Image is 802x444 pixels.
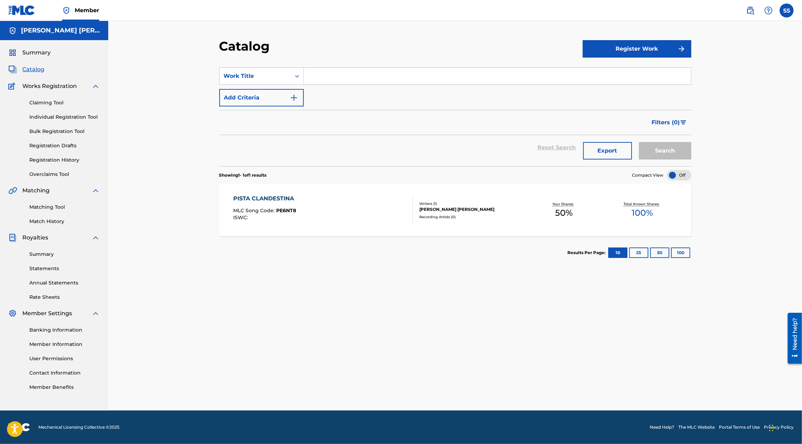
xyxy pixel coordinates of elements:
[219,67,691,166] form: Search Form
[8,65,17,74] img: Catalog
[648,114,691,131] button: Filters (0)
[8,65,44,74] a: CatalogCatalog
[583,40,691,58] button: Register Work
[22,65,44,74] span: Catalog
[29,171,100,178] a: Overclaims Tool
[8,423,30,431] img: logo
[568,250,608,256] p: Results Per Page:
[29,128,100,135] a: Bulk Registration Tool
[22,82,77,90] span: Works Registration
[743,3,757,17] a: Public Search
[419,206,525,213] div: [PERSON_NAME] [PERSON_NAME]
[8,186,17,195] img: Matching
[764,6,773,15] img: help
[91,186,100,195] img: expand
[224,72,287,80] div: Work Title
[29,142,100,149] a: Registration Drafts
[8,82,17,90] img: Works Registration
[767,410,802,444] iframe: Chat Widget
[233,194,297,203] div: PISTA CLANDESTINA
[624,201,661,207] p: Total Known Shares:
[29,265,100,272] a: Statements
[29,326,100,334] a: Banking Information
[233,207,276,214] span: MLC Song Code :
[29,218,100,225] a: Match History
[91,82,100,90] img: expand
[632,172,664,178] span: Compact View
[21,27,100,35] h5: SERGIO SANCHEZ AYON
[29,294,100,301] a: Rate Sheets
[22,309,72,318] span: Member Settings
[719,424,760,430] a: Portal Terms of Use
[764,424,794,430] a: Privacy Policy
[219,89,304,106] button: Add Criteria
[91,309,100,318] img: expand
[769,417,773,438] div: Arrastrar
[8,27,17,35] img: Accounts
[678,424,715,430] a: The MLC Website
[8,5,35,15] img: MLC Logo
[419,214,525,220] div: Recording Artists ( 0 )
[8,234,17,242] img: Royalties
[8,49,17,57] img: Summary
[290,94,298,102] img: 9d2ae6d4665cec9f34b9.svg
[38,424,119,430] span: Mechanical Licensing Collective © 2025
[29,113,100,121] a: Individual Registration Tool
[780,3,794,17] div: User Menu
[29,384,100,391] a: Member Benefits
[91,234,100,242] img: expand
[552,201,575,207] p: Your Shares:
[29,99,100,106] a: Claiming Tool
[608,247,627,258] button: 10
[782,310,802,366] iframe: Resource Center
[8,309,17,318] img: Member Settings
[629,247,648,258] button: 25
[62,6,71,15] img: Top Rightsholder
[746,6,755,15] img: search
[22,186,50,195] span: Matching
[677,45,686,53] img: f7272a7cc735f4ea7f67.svg
[29,355,100,362] a: User Permissions
[276,207,296,214] span: PE6NT8
[219,172,267,178] p: Showing 1 - 1 of 1 results
[555,207,573,219] span: 50 %
[29,369,100,377] a: Contact Information
[22,234,48,242] span: Royalties
[29,341,100,348] a: Member Information
[8,49,51,57] a: SummarySummary
[650,247,669,258] button: 50
[419,201,525,206] div: Writers ( 1 )
[671,247,690,258] button: 100
[632,207,653,219] span: 100 %
[29,156,100,164] a: Registration History
[219,184,691,236] a: PISTA CLANDESTINAMLC Song Code:PE6NT8ISWC:Writers (1)[PERSON_NAME] [PERSON_NAME]Recording Artists...
[75,6,99,14] span: Member
[652,118,680,127] span: Filters ( 0 )
[680,120,686,125] img: filter
[29,251,100,258] a: Summary
[233,214,250,221] span: ISWC :
[767,410,802,444] div: Widget de chat
[29,203,100,211] a: Matching Tool
[761,3,775,17] div: Help
[650,424,674,430] a: Need Help?
[583,142,632,160] button: Export
[22,49,51,57] span: Summary
[29,279,100,287] a: Annual Statements
[219,38,273,54] h2: Catalog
